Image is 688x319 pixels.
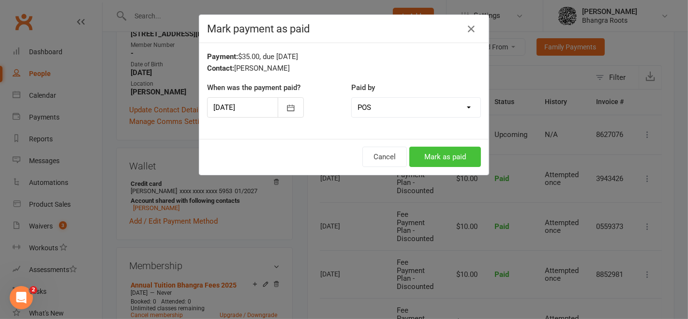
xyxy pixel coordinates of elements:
label: Paid by [351,82,375,93]
span: 2 [30,286,37,294]
strong: Contact: [207,64,234,73]
h4: Mark payment as paid [207,23,481,35]
button: Mark as paid [409,147,481,167]
label: When was the payment paid? [207,82,300,93]
button: Cancel [362,147,407,167]
div: $35.00, due [DATE] [207,51,481,62]
button: Close [464,21,479,37]
div: [PERSON_NAME] [207,62,481,74]
iframe: Intercom live chat [10,286,33,309]
strong: Payment: [207,52,238,61]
